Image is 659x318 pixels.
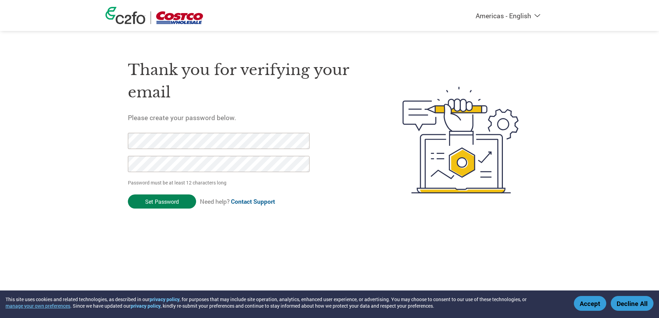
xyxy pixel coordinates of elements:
div: This site uses cookies and related technologies, as described in our , for purposes that may incl... [6,296,564,309]
button: Accept [574,296,606,311]
a: Contact Support [231,198,275,205]
input: Set Password [128,194,196,209]
img: Costco [156,11,203,24]
a: privacy policy [131,303,161,309]
button: Decline All [611,296,653,311]
h5: Please create your password below. [128,113,370,122]
h1: Thank you for verifying your email [128,59,370,103]
button: manage your own preferences [6,303,70,309]
a: privacy policy [150,296,180,303]
img: c2fo logo [105,7,145,24]
p: Password must be at least 12 characters long [128,179,312,186]
span: Need help? [200,198,275,205]
img: create-password [390,49,531,231]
